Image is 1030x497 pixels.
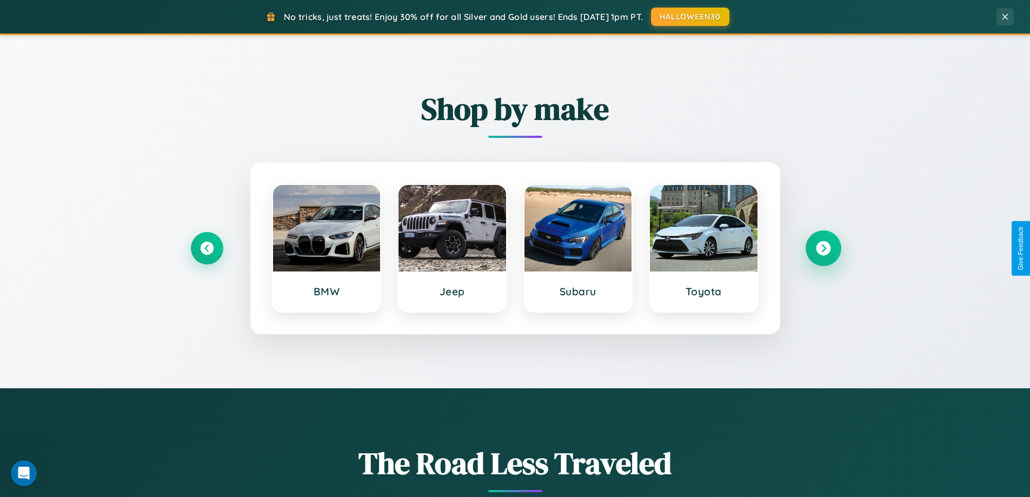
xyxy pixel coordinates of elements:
div: Give Feedback [1017,227,1025,270]
h3: Jeep [409,285,495,298]
span: No tricks, just treats! Enjoy 30% off for all Silver and Gold users! Ends [DATE] 1pm PT. [284,11,643,22]
button: HALLOWEEN30 [651,8,729,26]
h3: Subaru [535,285,621,298]
h2: Shop by make [191,88,840,130]
h3: Toyota [661,285,747,298]
iframe: Intercom live chat [11,460,37,486]
h3: BMW [284,285,370,298]
h1: The Road Less Traveled [191,442,840,484]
